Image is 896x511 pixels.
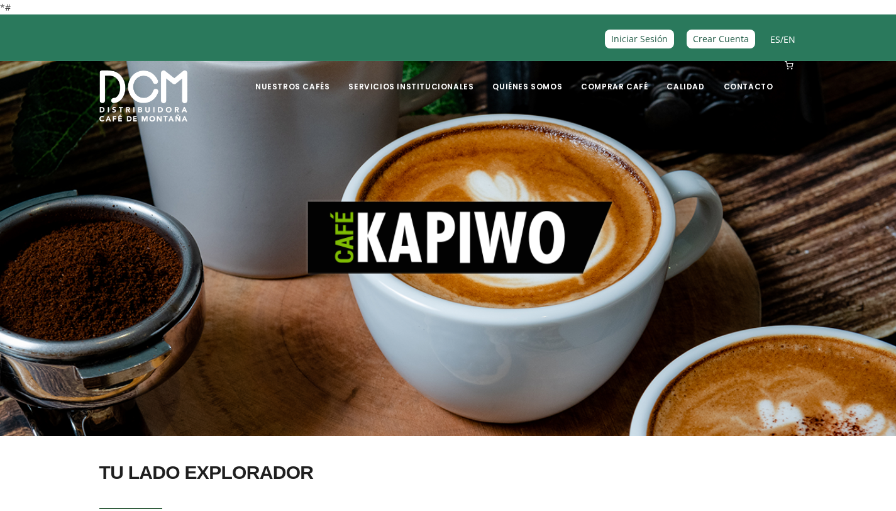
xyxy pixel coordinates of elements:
[770,33,780,45] a: ES
[605,30,674,48] a: Iniciar Sesión
[485,62,570,92] a: Quiénes Somos
[783,33,795,45] a: EN
[687,30,755,48] a: Crear Cuenta
[573,62,655,92] a: Comprar Café
[248,62,337,92] a: Nuestros Cafés
[770,32,795,47] span: /
[341,62,481,92] a: Servicios Institucionales
[716,62,781,92] a: Contacto
[99,455,797,490] h2: TU LADO EXPLORADOR
[659,62,712,92] a: Calidad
